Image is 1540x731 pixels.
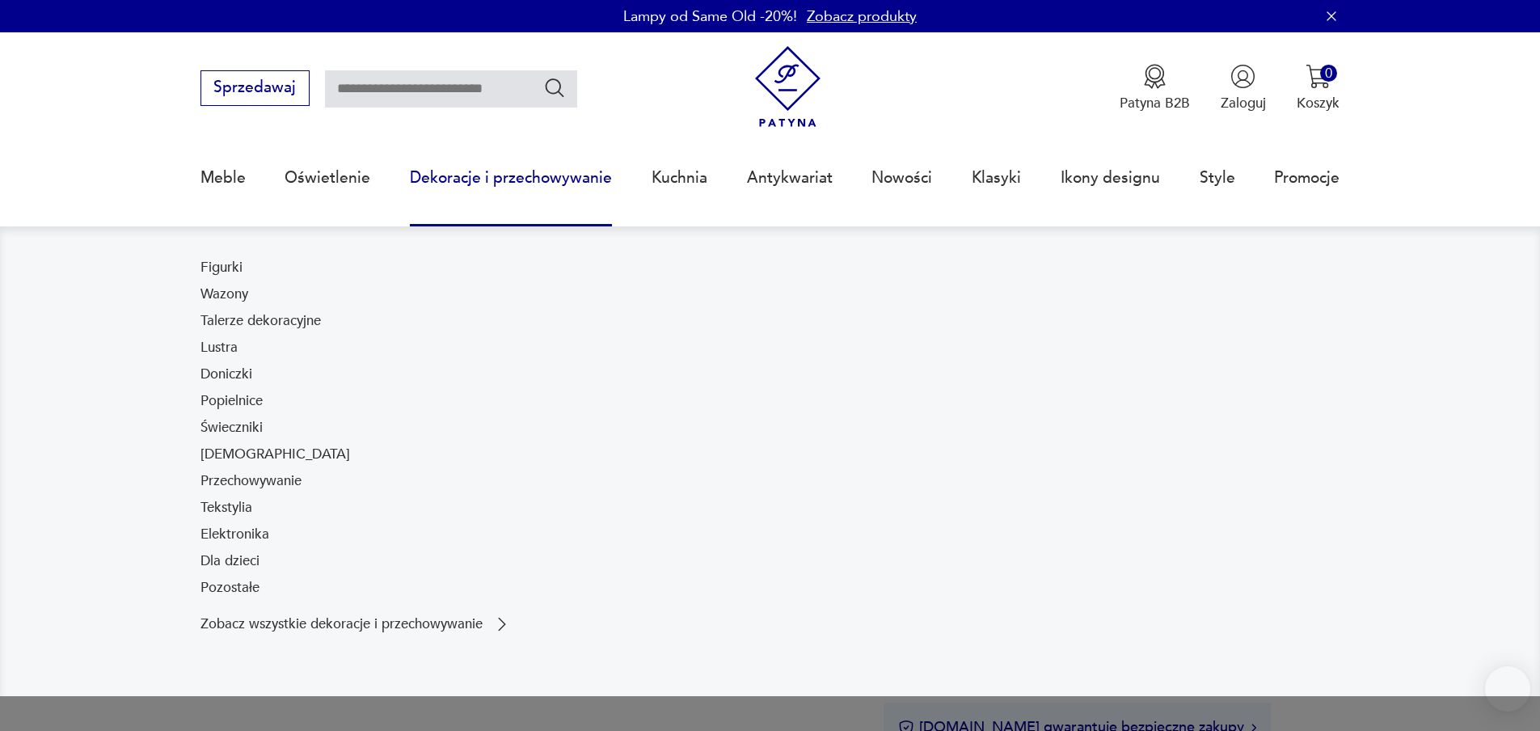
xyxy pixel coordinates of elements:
a: Zobacz produkty [807,6,917,27]
button: Zaloguj [1221,64,1266,112]
a: Wazony [200,285,248,304]
a: Oświetlenie [285,141,370,215]
button: Patyna B2B [1120,64,1190,112]
a: Style [1200,141,1235,215]
p: Koszyk [1297,94,1340,112]
img: Patyna - sklep z meblami i dekoracjami vintage [747,46,829,128]
a: Ikony designu [1061,141,1160,215]
a: Pozostałe [200,578,259,598]
a: Nowości [871,141,932,215]
a: Dekoracje i przechowywanie [410,141,612,215]
a: Meble [200,141,246,215]
a: Antykwariat [747,141,833,215]
a: Świeczniki [200,418,263,437]
img: Ikona medalu [1142,64,1167,89]
a: Doniczki [200,365,252,384]
a: Przechowywanie [200,471,302,491]
img: cfa44e985ea346226f89ee8969f25989.jpg [780,258,1340,634]
button: Szukaj [543,76,567,99]
a: Ikona medaluPatyna B2B [1120,64,1190,112]
button: 0Koszyk [1297,64,1340,112]
iframe: Smartsupp widget button [1485,666,1530,712]
a: Figurki [200,258,243,277]
img: Ikonka użytkownika [1230,64,1255,89]
a: Sprzedawaj [200,82,310,95]
p: Lampy od Same Old -20%! [623,6,797,27]
a: Popielnice [200,391,263,411]
a: Tekstylia [200,498,252,518]
a: [DEMOGRAPHIC_DATA] [200,445,350,464]
a: Lustra [200,338,238,357]
a: Elektronika [200,525,269,544]
button: Sprzedawaj [200,70,310,106]
a: Klasyki [972,141,1021,215]
a: Kuchnia [652,141,707,215]
p: Zobacz wszystkie dekoracje i przechowywanie [200,618,483,631]
p: Zaloguj [1221,94,1266,112]
a: Promocje [1274,141,1340,215]
p: Patyna B2B [1120,94,1190,112]
a: Dla dzieci [200,551,259,571]
div: 0 [1320,65,1337,82]
a: Zobacz wszystkie dekoracje i przechowywanie [200,615,512,634]
img: Ikona koszyka [1306,64,1331,89]
a: Talerze dekoracyjne [200,311,321,331]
